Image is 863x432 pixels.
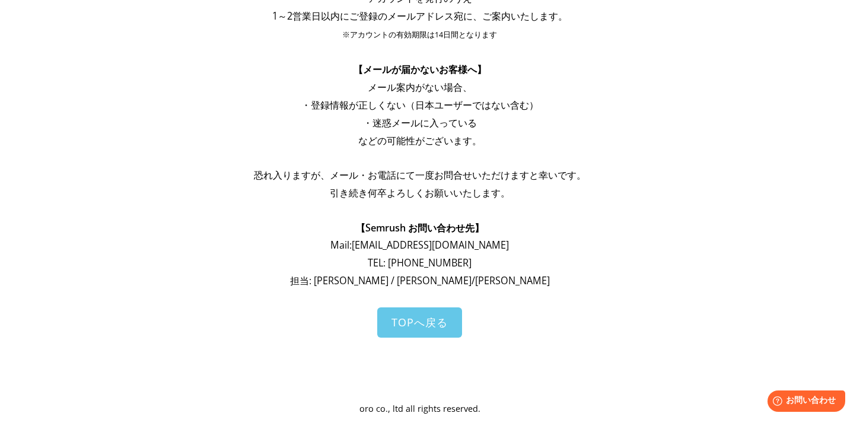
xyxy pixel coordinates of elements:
[354,63,486,76] span: 【メールが届かないお客様へ】
[330,239,509,252] span: Mail: [EMAIL_ADDRESS][DOMAIN_NAME]
[272,9,568,23] span: 1～2営業日以内にご登録のメールアドレス宛に、ご案内いたします。
[377,307,462,338] a: TOPへ戻る
[368,256,472,269] span: TEL: [PHONE_NUMBER]
[391,315,448,329] span: TOPへ戻る
[356,221,484,234] span: 【Semrush お問い合わせ先】
[342,30,497,40] span: ※アカウントの有効期限は14日間となります
[330,186,510,199] span: 引き続き何卒よろしくお願いいたします。
[368,81,472,94] span: メール案内がない場合、
[359,403,480,414] span: oro co., ltd all rights reserved.
[363,116,477,129] span: ・迷惑メールに入っている
[254,169,586,182] span: 恐れ入りますが、メール・お電話にて一度お問合せいただけますと幸いです。
[358,134,482,147] span: などの可能性がございます。
[757,386,850,419] iframe: Help widget launcher
[290,274,550,287] span: 担当: [PERSON_NAME] / [PERSON_NAME]/[PERSON_NAME]
[301,99,539,112] span: ・登録情報が正しくない（日本ユーザーではない含む）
